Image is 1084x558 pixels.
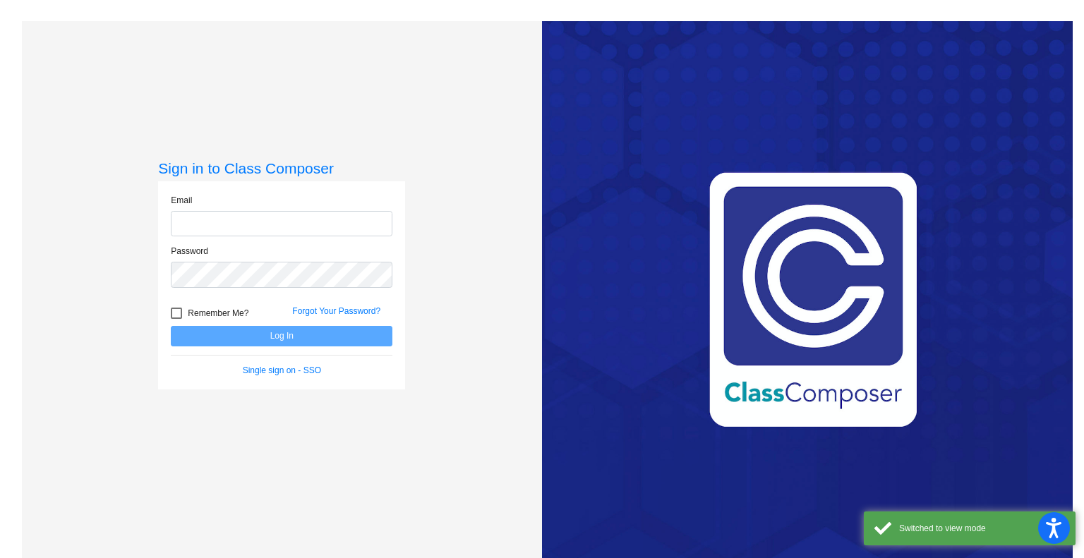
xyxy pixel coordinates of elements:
span: Remember Me? [188,305,248,322]
a: Forgot Your Password? [292,306,380,316]
a: Single sign on - SSO [243,365,321,375]
h3: Sign in to Class Composer [158,159,405,177]
label: Password [171,245,208,257]
div: Switched to view mode [899,522,1065,535]
button: Log In [171,326,392,346]
label: Email [171,194,192,207]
